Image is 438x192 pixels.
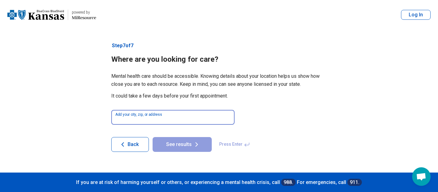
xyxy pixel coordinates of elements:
[7,7,64,22] img: Blue Cross Blue Shield Kansas
[215,137,254,152] span: Press Enter
[111,137,149,152] button: Back
[111,54,327,65] h1: Where are you looking for care?
[128,142,139,147] span: Back
[281,179,296,186] a: 988.
[6,179,432,186] p: If you are at risk of harming yourself or others, or experiencing a mental health crisis, call Fo...
[401,10,431,20] button: Log In
[111,92,327,100] p: It could take a few days before your first appointment.
[347,179,362,186] a: 911.
[153,137,212,152] button: See results
[7,7,96,22] a: Blue Cross Blue Shield Kansaspowered by
[111,72,327,88] p: Mental health care should be accessible. Knowing details about your location helps us show how cl...
[72,10,96,15] div: powered by
[412,167,431,186] div: Open chat
[111,42,327,49] p: Step 7 of 7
